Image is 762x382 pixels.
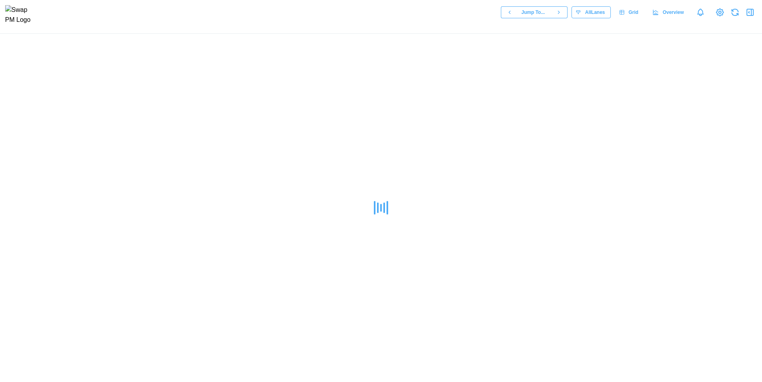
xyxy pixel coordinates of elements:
[615,6,644,18] a: Grid
[5,5,37,25] img: Swap PM Logo
[629,7,639,18] span: Grid
[521,7,545,18] span: Jump To...
[729,7,741,18] button: Refresh Grid
[518,6,550,18] button: Jump To...
[585,7,605,18] span: All Lanes
[714,7,725,18] a: View Project
[571,6,611,18] button: AllLanes
[663,7,684,18] span: Overview
[745,7,756,18] button: Open Drawer
[648,6,690,18] a: Overview
[694,6,707,19] a: Notifications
